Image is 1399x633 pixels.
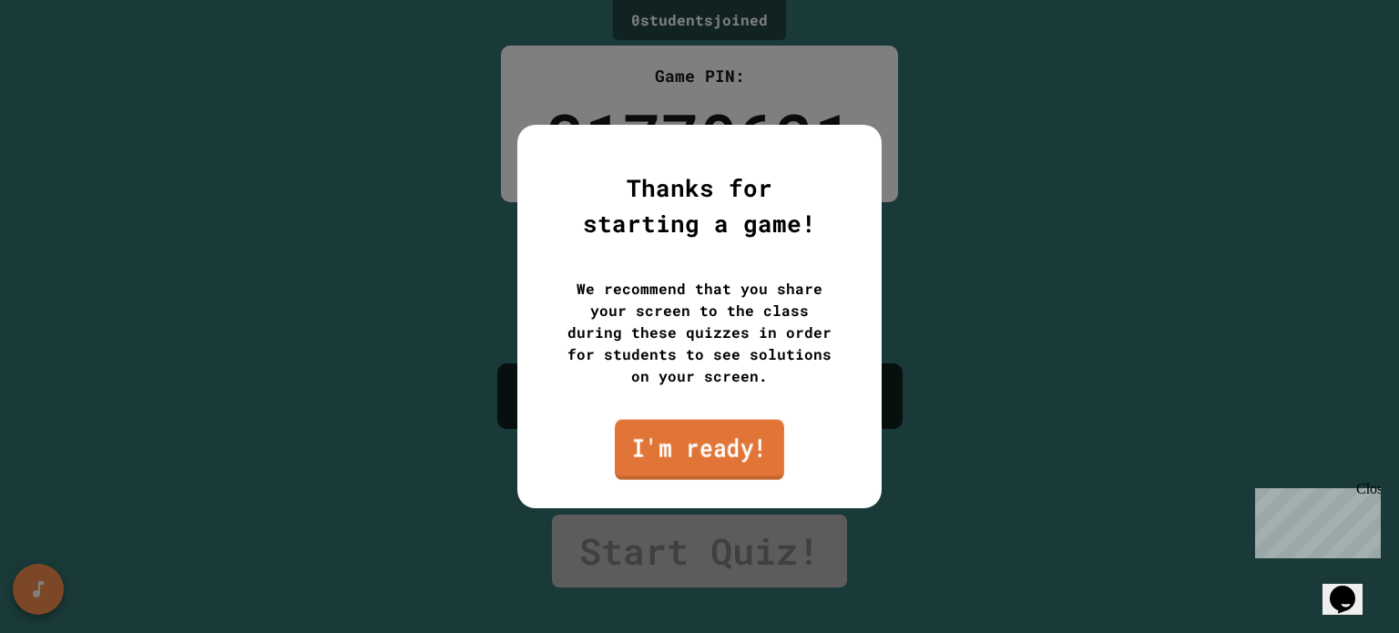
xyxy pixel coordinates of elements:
[563,170,836,241] div: Thanks for starting a game!
[7,7,126,116] div: Chat with us now!Close
[615,420,784,480] a: I'm ready!
[1248,481,1381,558] iframe: chat widget
[563,278,836,387] div: We recommend that you share your screen to the class during these quizzes in order for students t...
[1322,560,1381,615] iframe: chat widget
